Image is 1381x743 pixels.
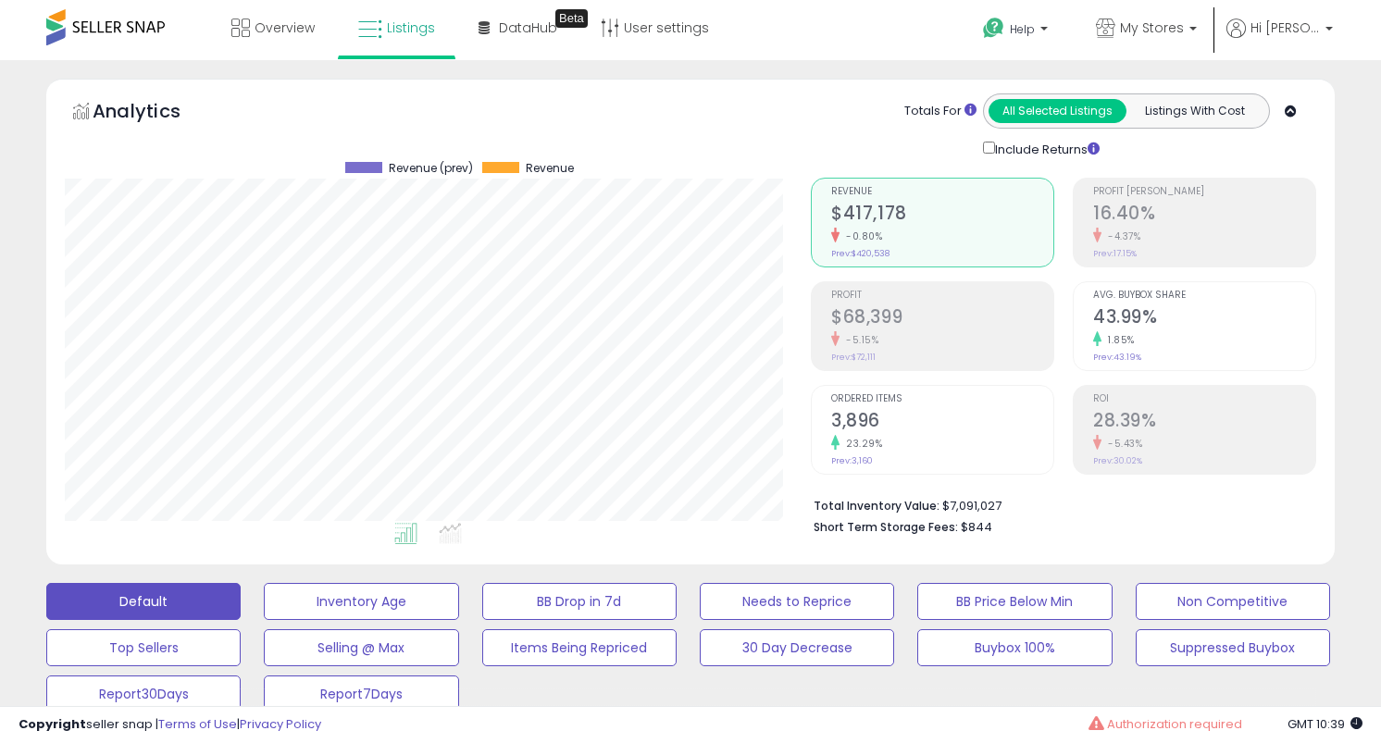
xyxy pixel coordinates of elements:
[264,629,458,666] button: Selling @ Max
[814,493,1302,515] li: $7,091,027
[831,306,1053,331] h2: $68,399
[1101,229,1140,243] small: -4.37%
[831,455,873,466] small: Prev: 3,160
[1101,437,1142,451] small: -5.43%
[831,410,1053,435] h2: 3,896
[1107,715,1242,733] span: Authorization required
[499,19,557,37] span: DataHub
[989,99,1126,123] button: All Selected Listings
[969,138,1122,159] div: Include Returns
[46,629,241,666] button: Top Sellers
[904,103,977,120] div: Totals For
[831,394,1053,404] span: Ordered Items
[264,675,458,712] button: Report7Days
[968,3,1066,60] a: Help
[93,98,217,129] h5: Analytics
[982,17,1005,40] i: Get Help
[917,629,1112,666] button: Buybox 100%
[240,715,321,733] a: Privacy Policy
[158,715,237,733] a: Terms of Use
[700,629,894,666] button: 30 Day Decrease
[1136,629,1330,666] button: Suppressed Buybox
[19,716,321,734] div: seller snap | |
[1093,203,1315,228] h2: 16.40%
[1136,583,1330,620] button: Non Competitive
[831,203,1053,228] h2: $417,178
[264,583,458,620] button: Inventory Age
[1093,352,1141,363] small: Prev: 43.19%
[831,291,1053,301] span: Profit
[1093,248,1137,259] small: Prev: 17.15%
[1093,394,1315,404] span: ROI
[46,583,241,620] button: Default
[1226,19,1333,60] a: Hi [PERSON_NAME]
[1101,333,1135,347] small: 1.85%
[814,519,958,535] b: Short Term Storage Fees:
[1093,291,1315,301] span: Avg. Buybox Share
[840,437,882,451] small: 23.29%
[387,19,435,37] span: Listings
[555,9,588,28] div: Tooltip anchor
[1010,21,1035,37] span: Help
[46,675,241,712] button: Report30Days
[19,715,86,733] strong: Copyright
[1250,19,1320,37] span: Hi [PERSON_NAME]
[1093,455,1142,466] small: Prev: 30.02%
[482,629,677,666] button: Items Being Repriced
[831,352,876,363] small: Prev: $72,111
[1093,306,1315,331] h2: 43.99%
[831,187,1053,197] span: Revenue
[389,162,473,175] span: Revenue (prev)
[1093,187,1315,197] span: Profit [PERSON_NAME]
[1093,410,1315,435] h2: 28.39%
[831,248,890,259] small: Prev: $420,538
[255,19,315,37] span: Overview
[1288,715,1362,733] span: 2025-08-17 10:39 GMT
[840,229,882,243] small: -0.80%
[840,333,878,347] small: -5.15%
[482,583,677,620] button: BB Drop in 7d
[814,498,939,514] b: Total Inventory Value:
[1120,19,1184,37] span: My Stores
[917,583,1112,620] button: BB Price Below Min
[1126,99,1263,123] button: Listings With Cost
[700,583,894,620] button: Needs to Reprice
[526,162,574,175] span: Revenue
[961,518,992,536] span: $844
